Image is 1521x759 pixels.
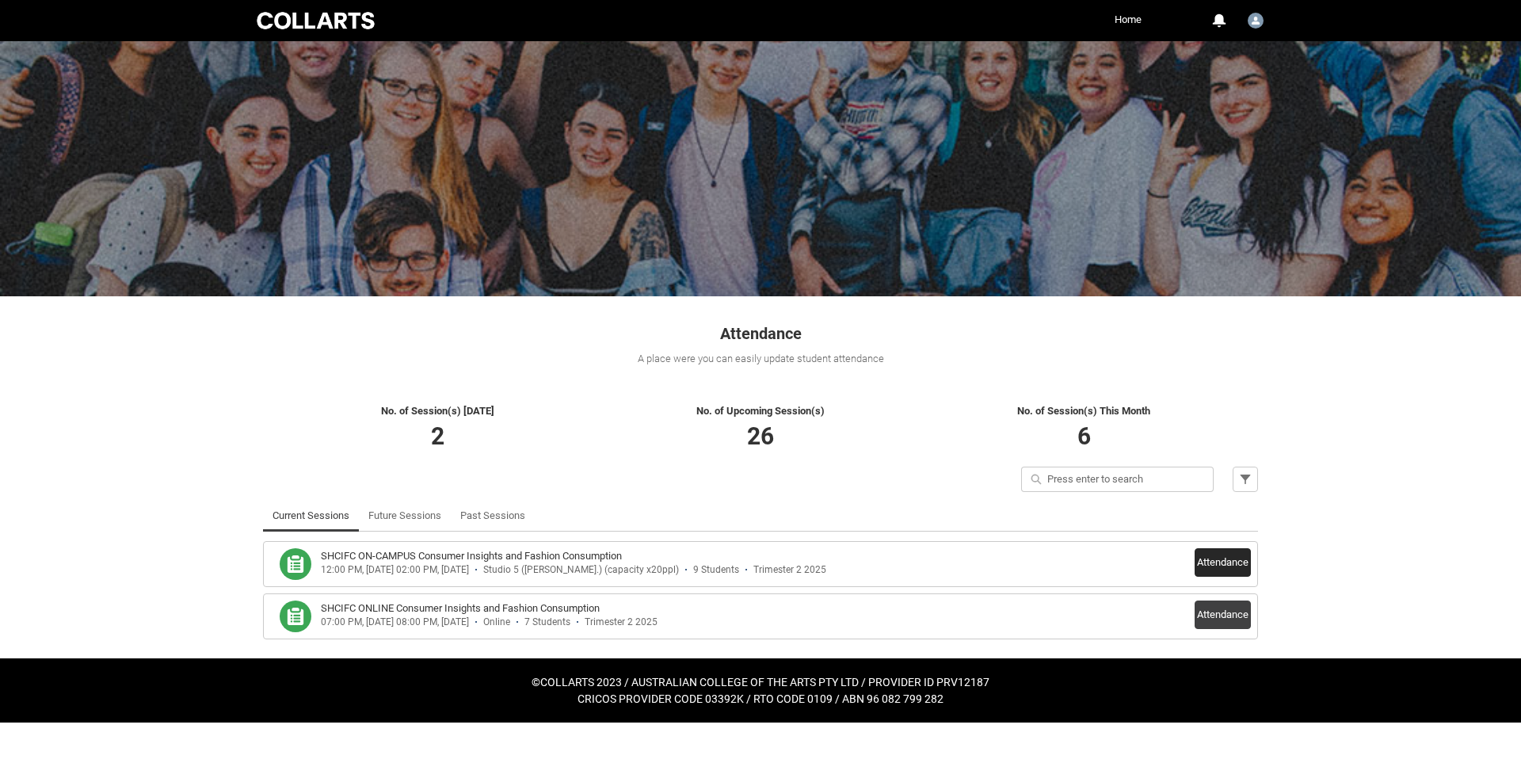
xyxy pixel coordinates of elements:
div: 12:00 PM, [DATE] 02:00 PM, [DATE] [321,564,469,576]
a: Current Sessions [273,500,349,532]
li: Future Sessions [359,500,451,532]
h3: SHCIFC ON-CAMPUS Consumer Insights and Fashion Consumption [321,548,622,564]
li: Past Sessions [451,500,535,532]
span: 26 [747,422,774,450]
h3: SHCIFC ONLINE Consumer Insights and Fashion Consumption [321,601,600,616]
button: Attendance [1195,548,1251,577]
img: Apsara.Sabaratnam [1248,13,1264,29]
div: Online [483,616,510,628]
div: 9 Students [693,564,739,576]
div: Trimester 2 2025 [753,564,826,576]
input: Press enter to search [1021,467,1214,492]
a: Home [1111,8,1146,32]
div: A place were you can easily update student attendance [263,351,1258,367]
div: 7 Students [524,616,570,628]
span: 2 [431,422,444,450]
span: No. of Session(s) [DATE] [381,405,494,417]
div: Trimester 2 2025 [585,616,658,628]
a: Past Sessions [460,500,525,532]
span: Attendance [720,324,802,343]
button: Filter [1233,467,1258,492]
span: No. of Session(s) This Month [1017,405,1150,417]
div: 07:00 PM, [DATE] 08:00 PM, [DATE] [321,616,469,628]
li: Current Sessions [263,500,359,532]
a: Future Sessions [368,500,441,532]
span: 6 [1077,422,1091,450]
button: User Profile Apsara.Sabaratnam [1244,6,1267,32]
div: Studio 5 ([PERSON_NAME].) (capacity x20ppl) [483,564,679,576]
button: Attendance [1195,601,1251,629]
span: No. of Upcoming Session(s) [696,405,825,417]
